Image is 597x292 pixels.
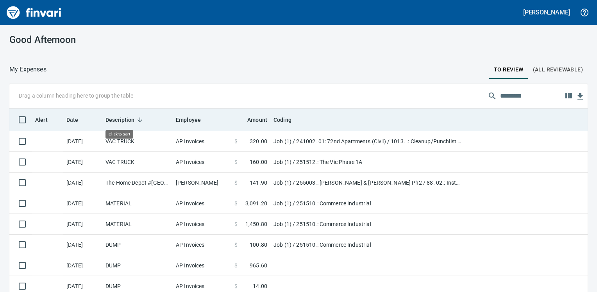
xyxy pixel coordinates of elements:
td: DUMP [102,235,173,255]
span: Date [66,115,79,125]
span: Alert [35,115,48,125]
span: Amount [237,115,267,125]
td: Job (1) / 251510.: Commerce Industrial [270,193,466,214]
td: [DATE] [63,214,102,235]
span: $ [234,199,238,207]
span: Coding [273,115,302,125]
td: VAC TRUCK [102,152,173,173]
td: [DATE] [63,193,102,214]
td: [DATE] [63,152,102,173]
td: Job (1) / 241002. 01: 72nd Apartments (Civil) / 1013. .: Cleanup/Punchlist / 3: Material [270,131,466,152]
span: 320.00 [250,137,267,145]
p: Drag a column heading here to group the table [19,92,133,100]
span: Date [66,115,89,125]
span: Employee [176,115,201,125]
span: 100.80 [250,241,267,249]
td: Job (1) / 255003.: [PERSON_NAME] & [PERSON_NAME] Ph2 / 88. 02.: Install Bridge Decking / 5: Other [270,173,466,193]
span: 141.90 [250,179,267,187]
span: 3,091.20 [245,199,267,207]
button: Download Table [574,91,586,102]
td: DUMP [102,255,173,276]
td: VAC TRUCK [102,131,173,152]
span: Description [105,115,145,125]
td: [DATE] [63,235,102,255]
td: MATERIAL [102,193,173,214]
td: The Home Depot #[GEOGRAPHIC_DATA] [102,173,173,193]
p: My Expenses [9,65,46,74]
td: AP Invoices [173,193,231,214]
span: $ [234,179,238,187]
span: (All Reviewable) [533,65,583,75]
td: [DATE] [63,173,102,193]
td: Job (1) / 251510.: Commerce Industrial [270,214,466,235]
span: Description [105,115,135,125]
span: 1,450.80 [245,220,267,228]
td: MATERIAL [102,214,173,235]
span: 965.60 [250,262,267,269]
td: AP Invoices [173,235,231,255]
h3: Good Afternoon [9,34,189,45]
span: $ [234,220,238,228]
span: Alert [35,115,58,125]
td: AP Invoices [173,255,231,276]
td: [DATE] [63,255,102,276]
td: Job (1) / 251510.: Commerce Industrial [270,235,466,255]
span: $ [234,241,238,249]
span: To Review [494,65,524,75]
td: [PERSON_NAME] [173,173,231,193]
span: 160.00 [250,158,267,166]
td: AP Invoices [173,152,231,173]
span: $ [234,158,238,166]
button: Choose columns to display [563,90,574,102]
td: AP Invoices [173,214,231,235]
span: $ [234,137,238,145]
td: [DATE] [63,131,102,152]
span: 14.00 [253,282,267,290]
span: Employee [176,115,211,125]
td: AP Invoices [173,131,231,152]
span: $ [234,282,238,290]
span: Coding [273,115,291,125]
nav: breadcrumb [9,65,46,74]
h5: [PERSON_NAME] [523,8,570,16]
td: Job (1) / 251512.: The Vic Phase 1A [270,152,466,173]
button: [PERSON_NAME] [521,6,572,18]
img: Finvari [5,3,63,22]
span: $ [234,262,238,269]
span: Amount [247,115,267,125]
